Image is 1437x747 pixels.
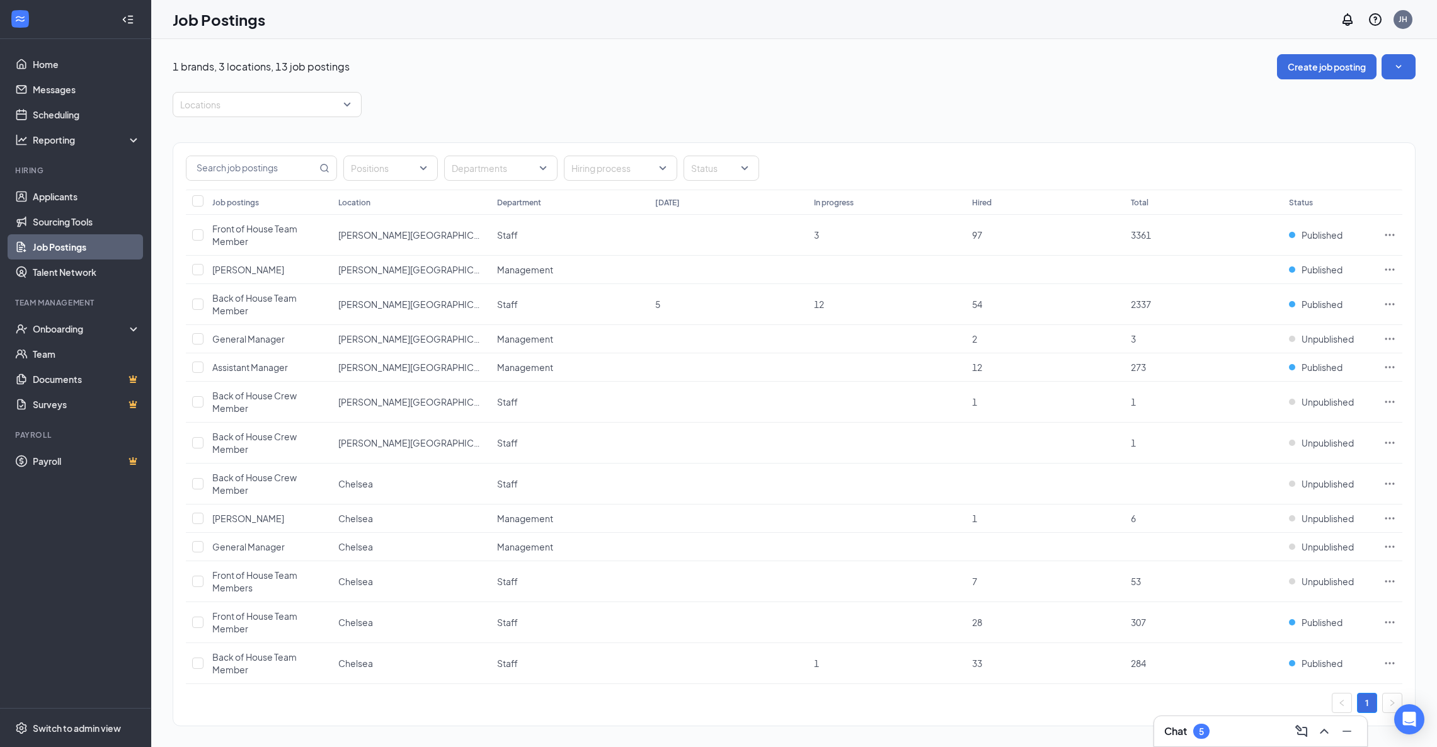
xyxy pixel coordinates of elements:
svg: Ellipses [1383,540,1396,553]
span: Staff [497,617,518,628]
span: 1 [972,513,977,524]
button: Minimize [1337,721,1357,741]
span: [PERSON_NAME][GEOGRAPHIC_DATA] [338,396,502,408]
span: Management [497,333,553,345]
span: 3 [814,229,819,241]
span: right [1388,699,1396,707]
td: Chelsea [332,561,491,602]
td: Chelsea [332,643,491,684]
span: Published [1302,298,1343,311]
span: 12 [814,299,824,310]
svg: Collapse [122,13,134,26]
td: Chelsea [332,602,491,643]
li: Previous Page [1332,693,1352,713]
svg: Notifications [1340,12,1355,27]
td: Allen Park [332,215,491,256]
button: ChevronUp [1314,721,1334,741]
svg: Ellipses [1383,229,1396,241]
svg: Ellipses [1383,477,1396,490]
input: Search job postings [186,156,317,180]
th: Status [1283,190,1377,215]
span: 1 [1131,437,1136,448]
button: right [1382,693,1402,713]
span: [PERSON_NAME][GEOGRAPHIC_DATA] [338,437,502,448]
span: Staff [497,658,518,669]
span: 53 [1131,576,1141,587]
svg: Ellipses [1383,361,1396,374]
svg: Ellipses [1383,436,1396,449]
svg: Ellipses [1383,298,1396,311]
span: left [1338,699,1346,707]
span: Chelsea [338,513,373,524]
span: Unpublished [1302,396,1354,408]
td: Allen Park [332,256,491,284]
span: Management [497,541,553,552]
span: Unpublished [1302,477,1354,490]
a: SurveysCrown [33,392,140,417]
span: 6 [1131,513,1136,524]
span: Published [1302,263,1343,276]
a: DocumentsCrown [33,367,140,392]
span: 3 [1131,333,1136,345]
div: Switch to admin view [33,722,121,734]
td: Chelsea [332,464,491,505]
span: Staff [497,478,518,489]
span: Assistant Manager [212,362,288,373]
a: Sourcing Tools [33,209,140,234]
span: Staff [497,576,518,587]
span: [PERSON_NAME] [212,513,284,524]
span: Front of House Team Member [212,610,297,634]
div: Hiring [15,165,138,176]
span: 97 [972,229,982,241]
div: Payroll [15,430,138,440]
div: Onboarding [33,322,130,335]
span: Back of House Crew Member [212,472,297,496]
span: Staff [497,396,518,408]
svg: Ellipses [1383,263,1396,276]
svg: UserCheck [15,322,28,335]
a: Job Postings [33,234,140,259]
span: Chelsea [338,576,373,587]
span: 1 [1131,396,1136,408]
td: Chelsea [332,533,491,561]
button: ComposeMessage [1291,721,1312,741]
span: [PERSON_NAME][GEOGRAPHIC_DATA] [338,362,502,373]
div: Department [497,197,541,208]
th: [DATE] [649,190,808,215]
span: Unpublished [1302,436,1354,449]
span: Management [497,264,553,275]
span: [PERSON_NAME][GEOGRAPHIC_DATA] [338,299,502,310]
span: Chelsea [338,541,373,552]
span: Back of House Crew Member [212,390,297,414]
span: 307 [1131,617,1146,628]
span: 54 [972,299,982,310]
span: [PERSON_NAME][GEOGRAPHIC_DATA] [338,333,502,345]
th: Hired [966,190,1125,215]
div: Location [338,197,370,208]
span: Unpublished [1302,575,1354,588]
a: Home [33,52,140,77]
td: Staff [491,284,650,325]
span: Published [1302,616,1343,629]
span: Published [1302,229,1343,241]
span: Unpublished [1302,512,1354,525]
p: 1 brands, 3 locations, 13 job postings [173,60,350,74]
a: Messages [33,77,140,102]
svg: Ellipses [1383,396,1396,408]
span: Front of House Team Member [212,223,297,247]
td: Management [491,533,650,561]
td: Allen Park [332,284,491,325]
span: Back of House Team Member [212,651,297,675]
span: Published [1302,361,1343,374]
svg: MagnifyingGlass [319,163,329,173]
svg: Ellipses [1383,616,1396,629]
svg: Ellipses [1383,512,1396,525]
th: Total [1125,190,1283,215]
td: Allen Park [332,325,491,353]
a: 1 [1358,693,1377,712]
svg: Ellipses [1383,657,1396,670]
span: Chelsea [338,617,373,628]
span: Back of House Team Member [212,292,297,316]
td: Allen Park [332,382,491,423]
span: General Manager [212,541,285,552]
